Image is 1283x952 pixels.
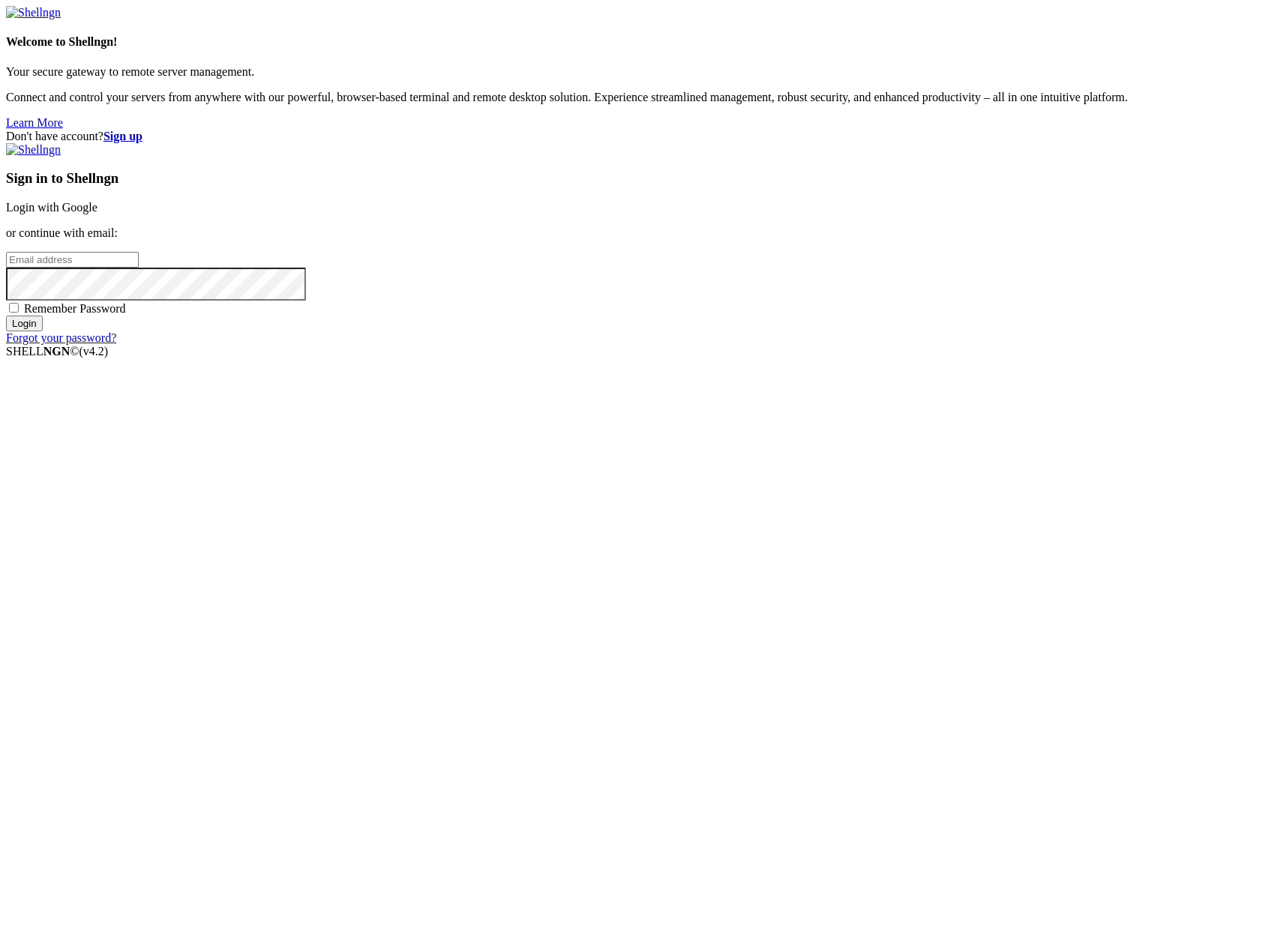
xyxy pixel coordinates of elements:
div: Don't have account? [6,130,1277,143]
p: Your secure gateway to remote server management. [6,65,1277,79]
input: Login [6,316,43,331]
a: Sign up [103,130,142,142]
span: SHELL © [6,345,108,358]
span: 4.2.0 [79,345,109,358]
b: NGN [43,345,70,358]
p: Connect and control your servers from anywhere with our powerful, browser-based terminal and remo... [6,91,1277,104]
img: Shellngn [6,143,61,157]
a: Learn More [6,116,63,129]
a: Forgot your password? [6,331,116,344]
input: Remember Password [9,303,19,313]
h3: Sign in to Shellngn [6,170,1277,187]
a: Login with Google [6,201,97,214]
span: Remember Password [24,302,126,315]
h4: Welcome to Shellngn! [6,35,1277,49]
input: Email address [6,252,139,268]
p: or continue with email: [6,226,1277,240]
img: Shellngn [6,6,61,19]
